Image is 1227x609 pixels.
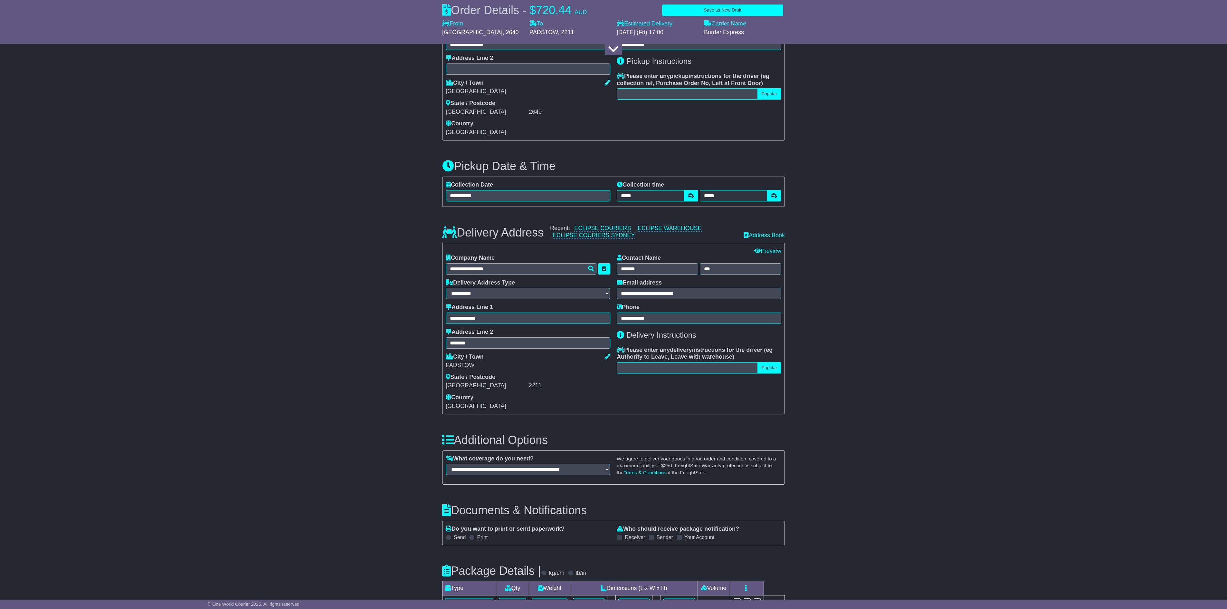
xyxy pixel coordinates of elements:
label: Carrier Name [704,20,746,27]
label: Address Line 2 [446,55,493,62]
button: Popular [757,362,781,373]
div: [GEOGRAPHIC_DATA] [446,88,610,95]
span: [GEOGRAPHIC_DATA] [446,129,506,135]
label: Company Name [446,255,495,262]
a: Terms & Conditions [623,470,666,475]
a: Preview [754,248,781,254]
div: [GEOGRAPHIC_DATA] [446,382,527,389]
div: 2211 [529,382,610,389]
small: We agree to deliver your goods in good order and condition, covered to a maximum liability of $ .... [617,456,776,475]
h3: Package Details | [442,565,541,577]
label: Send [454,534,466,540]
label: Do you want to print or send paperwork? [446,526,565,533]
td: Dimensions (L x W x H) [570,581,698,595]
label: State / Postcode [446,100,495,107]
span: Delivery Instructions [627,331,696,339]
span: PADSTOW [529,29,558,35]
label: Print [477,534,488,540]
div: 2640 [529,109,610,116]
a: ECLIPSE COURIERS SYDNEY [553,232,635,239]
button: Save as New Draft [662,5,783,16]
span: [GEOGRAPHIC_DATA] [442,29,502,35]
span: AUD [575,9,587,15]
label: City / Town [446,80,484,87]
span: Pickup Instructions [627,57,691,65]
div: Recent: [550,225,737,239]
div: PADSTOW [446,362,610,369]
h3: Additional Options [442,434,785,447]
td: Weight [529,581,570,595]
span: pickup [670,73,689,79]
label: State / Postcode [446,374,495,381]
h3: Pickup Date & Time [442,160,785,173]
label: What coverage do you need? [446,455,534,462]
label: Collection Date [446,181,493,188]
span: © One World Courier 2025. All rights reserved. [208,602,301,607]
a: ECLIPSE WAREHOUSE [638,225,701,232]
div: Order Details - [442,3,587,17]
h3: Delivery Address [442,226,544,239]
label: Estimated Delivery [617,20,698,27]
label: To [529,20,543,27]
label: Please enter any instructions for the driver ( ) [617,73,781,87]
label: Address Line 2 [446,329,493,336]
label: Email address [617,279,662,286]
label: City / Town [446,353,484,361]
span: delivery [670,347,692,353]
td: Volume [698,581,730,595]
label: Sender [656,534,673,540]
a: ECLIPSE COURIERS [574,225,631,232]
span: [GEOGRAPHIC_DATA] [446,403,506,409]
span: 250 [664,463,672,468]
label: Please enter any instructions for the driver ( ) [617,347,781,361]
label: Receiver [625,534,645,540]
span: eg collection ref, Purchase Order No, Left at Front Door [617,73,769,86]
label: Your Account [684,534,715,540]
span: , 2640 [502,29,518,35]
label: Country [446,120,473,127]
label: kg/cm [549,570,565,577]
label: Phone [617,304,640,311]
button: Popular [757,88,781,100]
label: lb/in [576,570,586,577]
div: [GEOGRAPHIC_DATA] [446,109,527,116]
label: Country [446,394,473,401]
span: 720.44 [536,4,571,17]
label: Contact Name [617,255,661,262]
label: Address Line 1 [446,304,493,311]
td: Qty [496,581,529,595]
td: Type [442,581,496,595]
div: [DATE] (Fri) 17:00 [617,29,698,36]
div: Border Express [704,29,785,36]
span: $ [529,4,536,17]
label: Delivery Address Type [446,279,515,286]
label: Collection time [617,181,664,188]
label: From [442,20,463,27]
label: Who should receive package notification? [617,526,739,533]
h3: Documents & Notifications [442,504,785,517]
a: Address Book [744,232,785,238]
span: , 2211 [558,29,574,35]
span: eg Authority to Leave, Leave with warehouse [617,347,773,360]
